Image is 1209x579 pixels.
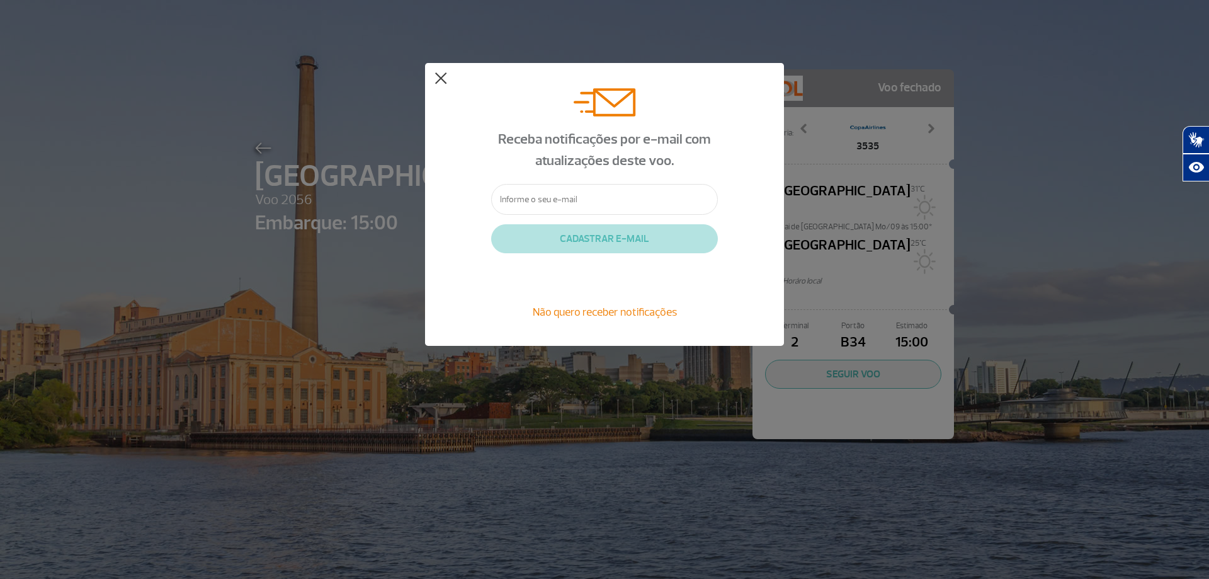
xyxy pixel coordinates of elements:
div: Plugin de acessibilidade da Hand Talk. [1183,126,1209,181]
button: Abrir tradutor de língua de sinais. [1183,126,1209,154]
button: CADASTRAR E-MAIL [491,224,718,253]
input: Informe o seu e-mail [491,184,718,215]
button: Abrir recursos assistivos. [1183,154,1209,181]
span: Não quero receber notificações [533,305,677,319]
span: Receba notificações por e-mail com atualizações deste voo. [498,130,711,169]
